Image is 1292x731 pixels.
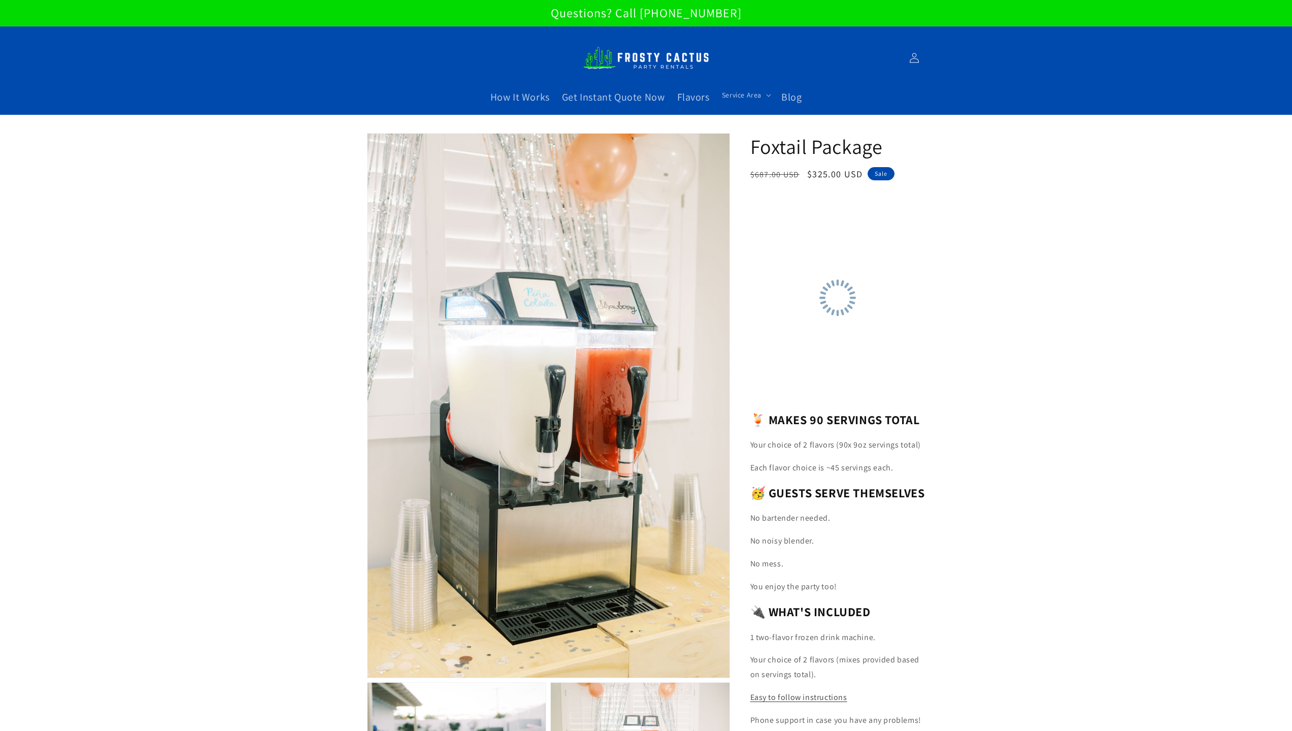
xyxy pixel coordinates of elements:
[556,84,671,110] a: Get Instant Quote Now
[671,84,716,110] a: Flavors
[750,439,921,450] span: Your choice of 2 flavors (90x 9oz servings total)
[716,84,775,106] summary: Service Area
[750,603,871,620] b: 🔌 WHAT'S INCLUDED
[750,462,893,473] span: Each flavor choice is ~45 servings each.
[677,90,710,104] span: Flavors
[750,133,925,160] h1: Foxtail Package
[750,558,784,569] span: No mess.
[750,654,920,680] span: Your choice of 2 flavors (mixes provided based on servings total).
[750,513,831,523] span: ​​No bartender needed.
[722,90,761,100] span: Service Area
[868,167,895,180] span: Sale
[583,41,710,75] img: Frosty Cactus Margarita machine rentals Slushy machine rentals dirt soda dirty slushies
[490,90,550,104] span: How It Works
[750,169,800,180] s: $687.00 USD
[750,485,925,501] b: 🥳 GUESTS SERVE THEMSELVES
[750,715,921,725] span: Phone support in case you have any problems!
[750,411,920,428] b: 🍹 MAKES 90 SERVINGS TOTAL
[807,168,863,180] span: $325.00 USD
[484,84,556,110] a: How It Works
[775,84,808,110] a: Blog
[562,90,665,104] span: Get Instant Quote Now
[750,632,876,643] span: 1 two-flavor frozen drink machine.
[750,581,837,592] span: You enjoy the party too!
[750,535,814,546] span: No noisy blender.
[781,90,802,104] span: Blog
[750,692,847,703] a: Easy to follow instructions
